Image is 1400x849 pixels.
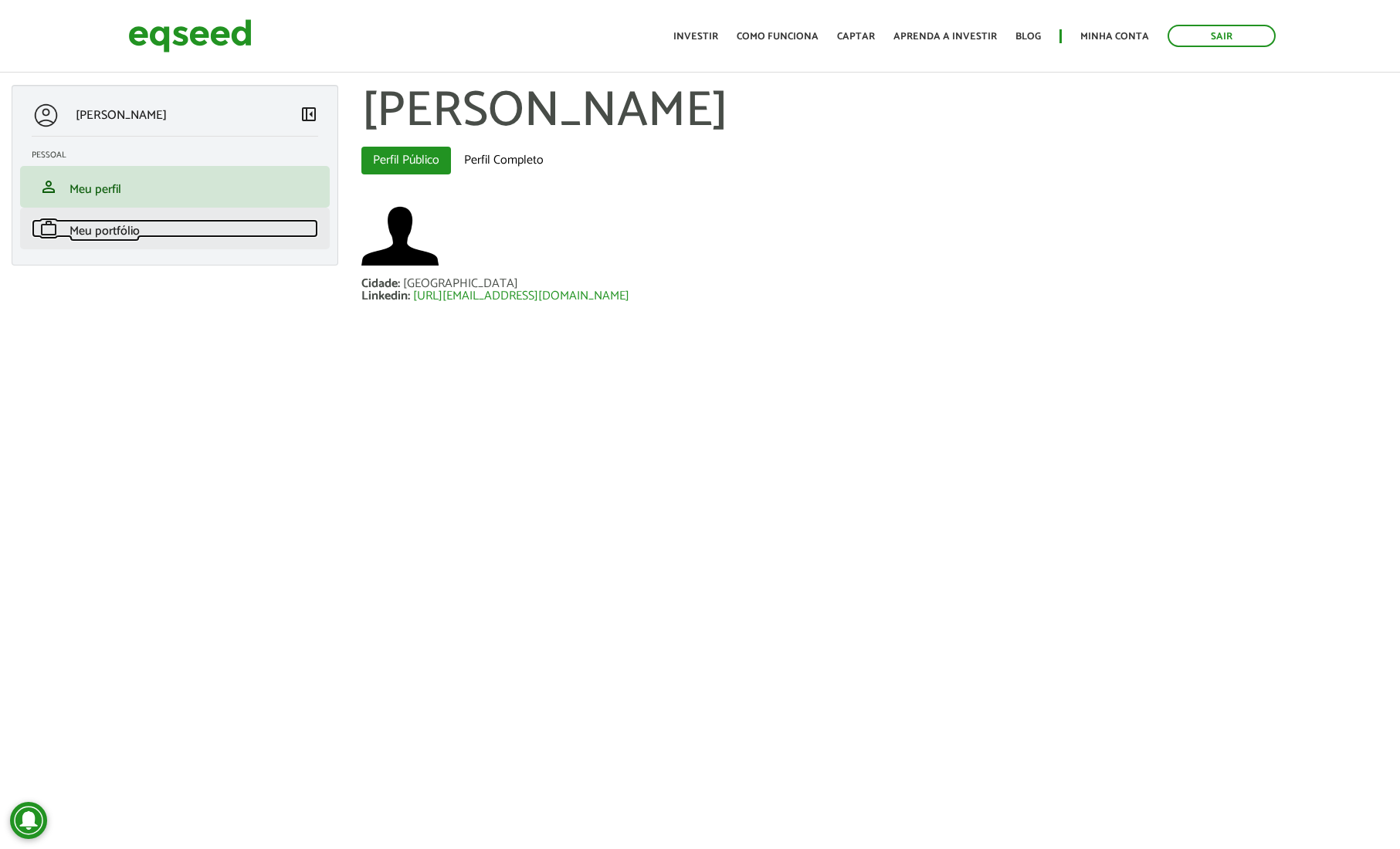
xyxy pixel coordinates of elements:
span: : [408,286,410,306]
h1: [PERSON_NAME] [361,85,1388,139]
a: Perfil Completo [453,147,555,174]
a: workMeu portfólio [32,219,318,238]
a: Perfil Público [361,147,451,174]
a: [URL][EMAIL_ADDRESS][DOMAIN_NAME] [413,290,629,303]
span: Meu portfólio [69,221,140,242]
p: [PERSON_NAME] [76,108,167,123]
a: Captar [837,32,875,42]
a: Blog [1015,32,1041,42]
div: [GEOGRAPHIC_DATA] [403,278,518,290]
a: Como funciona [737,32,819,42]
a: Aprenda a investir [893,32,997,42]
a: Colapsar menu [300,105,318,127]
span: : [398,273,400,294]
img: Foto de GERALDO SANTOS MARINHO [361,198,439,275]
a: personMeu perfil [32,178,318,196]
div: Cidade [361,278,403,290]
span: work [39,219,58,238]
div: Linkedin [361,290,413,303]
span: Meu perfil [69,179,121,200]
img: EqSeed [128,15,252,56]
h2: Pessoal [32,151,330,160]
a: Ver perfil do usuário. [361,198,439,275]
span: left_panel_close [300,105,318,123]
a: Minha conta [1080,32,1149,42]
a: Sair [1168,25,1276,47]
li: Meu portfólio [20,208,330,249]
span: person [39,178,58,196]
li: Meu perfil [20,166,330,208]
a: Investir [673,32,718,42]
